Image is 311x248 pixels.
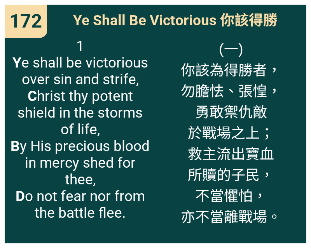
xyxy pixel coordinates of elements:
span: (一) 你該為得勝者， 勿膽怯、張惶， 勇敢禦仇敵 於戰場之上； 救主流出寶血 所贖的子民， 不當懼怕， 亦不當離戰場。 [181,38,281,226]
b: Y [12,54,21,71]
b: C [28,88,37,104]
span: 172 [9,10,42,32]
b: B [10,138,20,154]
span: 1 e shall be victorious over sin and strife, hrist thy potent shield in the storms of life, y His... [10,38,150,221]
b: D [16,188,25,205]
span: Ye Shall Be Victorious 你該得勝 [73,9,278,29]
